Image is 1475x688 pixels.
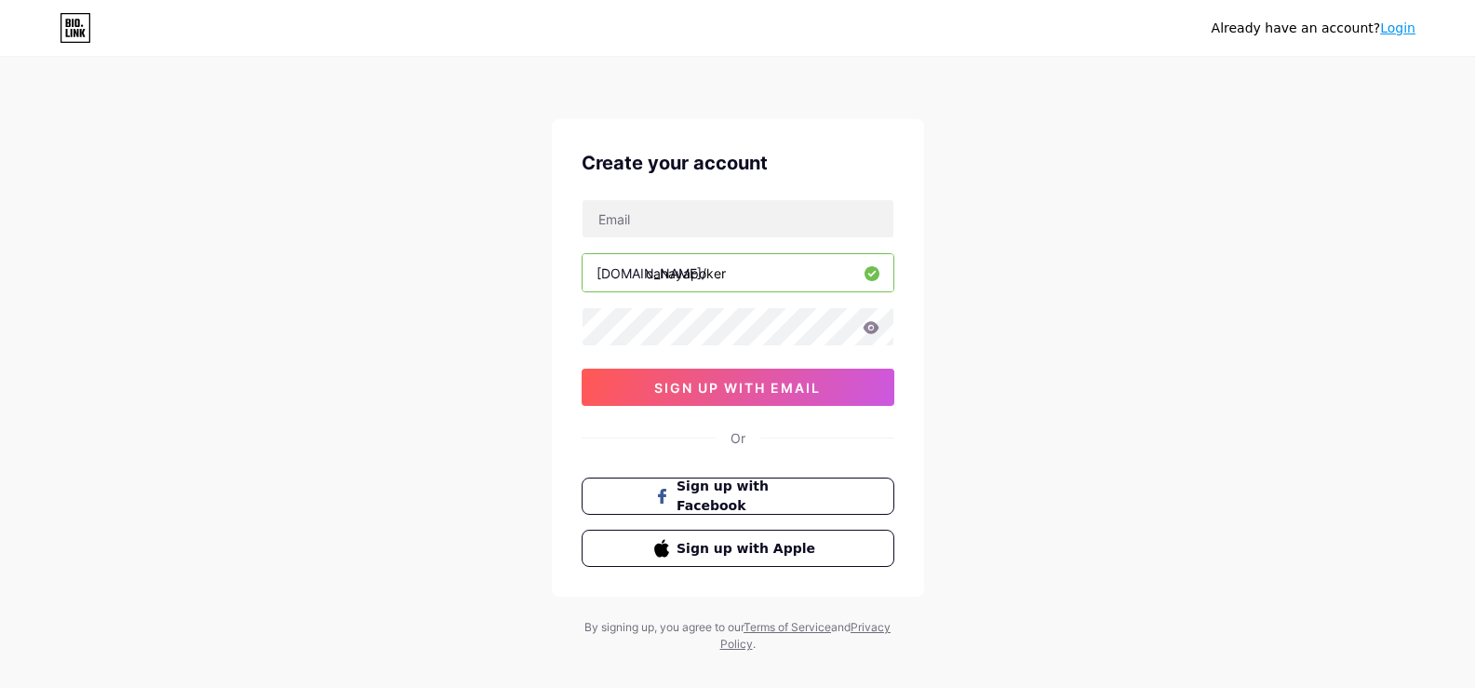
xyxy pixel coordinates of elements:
input: Email [583,200,893,237]
span: sign up with email [654,380,821,396]
a: Login [1380,20,1415,35]
span: Sign up with Apple [677,539,821,559]
input: username [583,254,893,291]
div: Already have an account? [1212,19,1415,38]
button: sign up with email [582,369,894,406]
span: Sign up with Facebook [677,477,821,516]
a: Terms of Service [744,620,831,634]
button: Sign up with Facebook [582,478,894,515]
div: By signing up, you agree to our and . [580,619,896,653]
button: Sign up with Apple [582,530,894,567]
div: Or [731,428,745,448]
div: [DOMAIN_NAME]/ [597,263,706,283]
div: Create your account [582,149,894,177]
